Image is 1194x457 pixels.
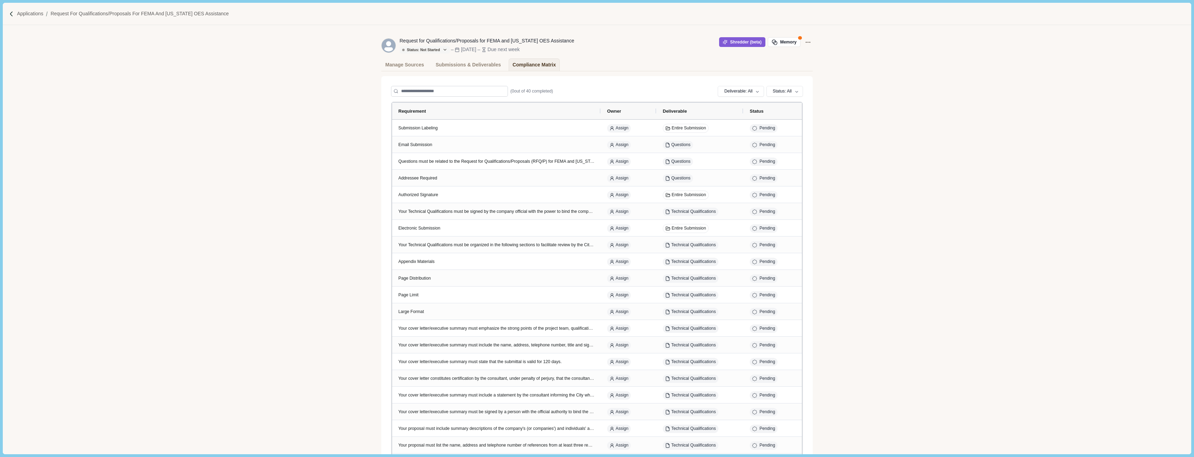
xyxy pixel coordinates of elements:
[616,225,629,232] span: Assign
[607,124,631,133] button: Assign
[616,309,629,315] span: Assign
[616,442,629,449] span: Assign
[663,208,718,216] button: Technical Qualifications
[768,37,801,47] button: Memory
[759,159,775,165] div: Pending
[750,358,778,367] button: Pending
[616,292,629,298] span: Assign
[759,125,775,131] div: Pending
[607,408,631,417] button: Assign
[616,426,629,432] span: Assign
[719,37,765,47] button: Shredder (beta)
[607,109,621,114] span: Owner
[759,426,775,432] div: Pending
[616,142,629,148] span: Assign
[607,341,631,350] button: Assign
[759,175,775,182] div: Pending
[607,308,631,316] button: Assign
[616,392,629,399] span: Assign
[50,10,229,17] p: Request for Qualifications/Proposals for FEMA and [US_STATE] OES Assistance
[750,158,778,166] button: Pending
[663,124,709,133] button: Entire Submission
[759,392,775,399] div: Pending
[398,142,595,148] div: Email Submission
[766,86,803,97] button: Status: All
[398,376,595,382] div: Your cover letter constitutes certification by the consultant, under penalty of perjury, that the...
[607,241,631,250] button: Assign
[398,426,595,432] div: Your proposal must include summary descriptions of the company's (or companies') and individuals'...
[750,324,778,333] button: Pending
[607,258,631,266] button: Assign
[759,259,775,265] div: Pending
[750,391,778,400] button: Pending
[759,225,775,232] div: Pending
[398,259,595,265] div: Appendix Materials
[616,409,629,415] span: Assign
[759,359,775,365] div: Pending
[607,441,631,450] button: Assign
[663,274,718,283] button: Technical Qualifications
[616,326,629,332] span: Assign
[750,109,764,114] span: Status
[607,324,631,333] button: Assign
[461,46,476,53] div: [DATE]
[759,292,775,298] div: Pending
[750,224,778,233] button: Pending
[750,141,778,150] button: Pending
[759,442,775,449] div: Pending
[607,191,631,200] button: Assign
[759,409,775,415] div: Pending
[607,291,631,300] button: Assign
[607,158,631,166] button: Assign
[759,275,775,282] div: Pending
[718,86,764,97] button: Deliverable: All
[750,408,778,417] button: Pending
[432,58,505,71] a: Submissions & Deliverables
[663,324,718,333] button: Technical Qualifications
[759,376,775,382] div: Pending
[663,425,718,433] button: Technical Qualifications
[607,224,631,233] button: Assign
[8,11,15,17] img: Forward slash icon
[607,358,631,367] button: Assign
[607,375,631,383] button: Assign
[663,258,718,266] button: Technical Qualifications
[402,48,440,52] div: Status: Not Started
[398,242,595,248] div: Your Technical Qualifications must be organized in the following sections to facilitate review by...
[616,242,629,248] span: Assign
[616,209,629,215] span: Assign
[398,175,595,182] div: Addressee Required
[803,37,813,47] button: Application Actions
[663,391,718,400] button: Technical Qualifications
[487,46,520,53] div: Due next week
[773,88,791,95] div: Status: All
[663,241,718,250] button: Technical Qualifications
[663,141,693,150] button: Questions
[759,209,775,215] div: Pending
[750,291,778,300] button: Pending
[607,174,631,183] button: Assign
[607,425,631,433] button: Assign
[759,142,775,148] div: Pending
[398,409,595,415] div: Your cover letter/executive summary must be signed by a person with the official authority to bin...
[750,258,778,266] button: Pending
[510,88,553,95] span: ( 0 out of 40 completed)
[509,58,560,71] a: Compliance Matrix
[663,341,718,350] button: Technical Qualifications
[750,241,778,250] button: Pending
[750,425,778,433] button: Pending
[398,442,595,449] div: Your proposal must list the name, address and telephone number of references from at least three ...
[512,59,556,71] div: Compliance Matrix
[398,159,595,165] div: Questions must be related to the Request for Qualifications/Proposals (RFQ/P) for FEMA and [US_ST...
[616,376,629,382] span: Assign
[759,242,775,248] div: Pending
[616,159,629,165] span: Assign
[398,109,426,114] span: Requirement
[750,208,778,216] button: Pending
[750,274,778,283] button: Pending
[607,391,631,400] button: Assign
[616,192,629,198] span: Assign
[750,124,778,133] button: Pending
[663,358,718,367] button: Technical Qualifications
[663,191,709,200] button: Entire Submission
